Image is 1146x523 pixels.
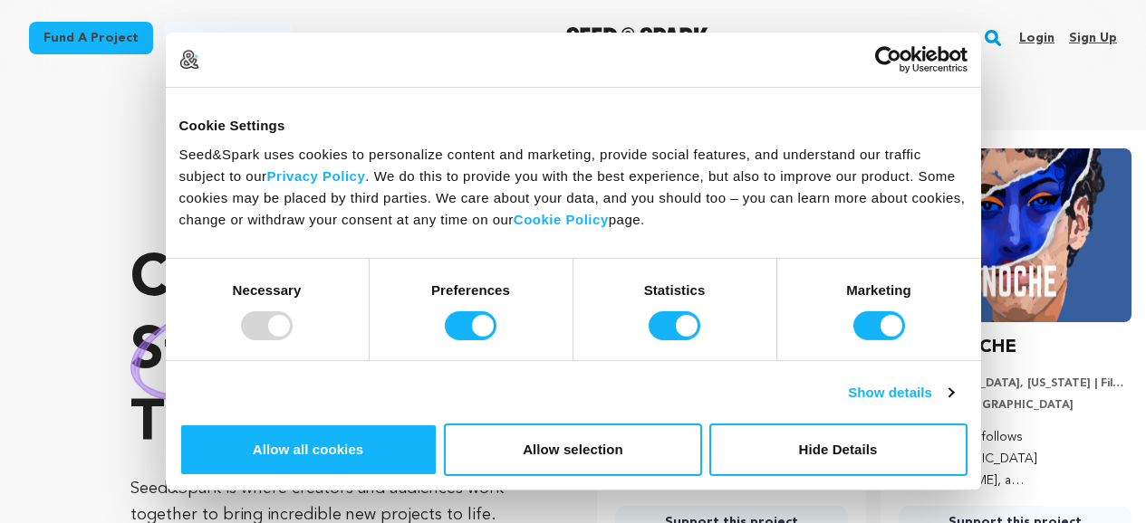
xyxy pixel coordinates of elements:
a: Start a project [164,22,293,54]
a: Fund a project [29,22,153,54]
p: [GEOGRAPHIC_DATA], [US_STATE] | Film Short [899,376,1132,391]
strong: Preferences [431,281,510,297]
a: Sign up [1069,24,1117,52]
img: Seed&Spark Logo Dark Mode [566,27,708,49]
img: hand sketched image [130,304,322,403]
div: Seed&Spark uses cookies to personalize content and marketing, provide social features, and unders... [179,143,968,230]
a: Cookie Policy [514,211,609,226]
strong: Marketing [846,281,911,297]
p: ESTA NOCHE follows [DEMOGRAPHIC_DATA] [PERSON_NAME], a [DEMOGRAPHIC_DATA], homeless runaway, conf... [899,427,1132,491]
strong: Necessary [233,281,302,297]
button: Allow all cookies [179,423,438,476]
a: Login [1019,24,1055,52]
img: logo [179,50,199,70]
p: Drama, [DEMOGRAPHIC_DATA] [899,398,1132,413]
button: Allow selection [444,423,702,476]
a: Show details [848,382,953,404]
a: Privacy Policy [267,167,366,183]
p: Crowdfunding that . [130,244,525,461]
a: Usercentrics Cookiebot - opens in a new window [809,46,968,73]
div: Cookie Settings [179,115,968,137]
strong: Statistics [644,281,706,297]
img: ESTA NOCHE image [899,148,1132,322]
a: Seed&Spark Homepage [566,27,708,49]
button: Hide Details [709,423,968,476]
